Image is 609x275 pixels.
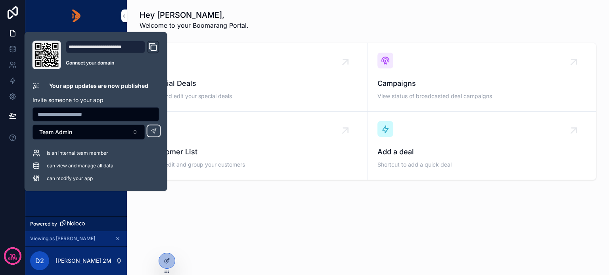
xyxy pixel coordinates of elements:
[8,255,17,262] p: days
[30,221,57,227] span: Powered by
[10,252,15,260] p: 10
[33,96,159,104] p: Invite someone to your app
[49,82,148,90] p: Your app updates are now published
[149,161,358,169] span: View, edit and group your customers
[149,92,358,100] span: Add and edit your special deals
[56,257,111,265] p: [PERSON_NAME] 2M
[35,256,44,266] span: D2
[33,125,145,140] button: Select Button
[377,92,586,100] span: View status of broadcasted deal campaigns
[149,78,358,89] span: Special Deals
[368,112,596,180] a: Add a dealShortcut to add a quick deal
[30,235,95,242] span: Viewing as [PERSON_NAME]
[140,21,249,30] span: Welcome to your Boomarang Portal.
[368,43,596,112] a: CampaignsView status of broadcasted deal campaigns
[47,175,93,182] span: can modify your app
[140,9,249,21] h1: Hey [PERSON_NAME],
[39,128,72,136] span: Team Admin
[66,60,159,66] a: Connect your domain
[72,9,80,22] img: App logo
[66,41,159,69] div: Domain and Custom Link
[25,32,127,141] div: scrollable content
[47,150,108,156] span: is an internal team member
[140,43,368,112] a: Special DealsAdd and edit your special deals
[140,112,368,180] a: Customer ListView, edit and group your customers
[377,78,586,89] span: Campaigns
[149,146,358,157] span: Customer List
[25,216,127,231] a: Powered by
[377,146,586,157] span: Add a deal
[47,163,113,169] span: can view and manage all data
[377,161,586,169] span: Shortcut to add a quick deal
